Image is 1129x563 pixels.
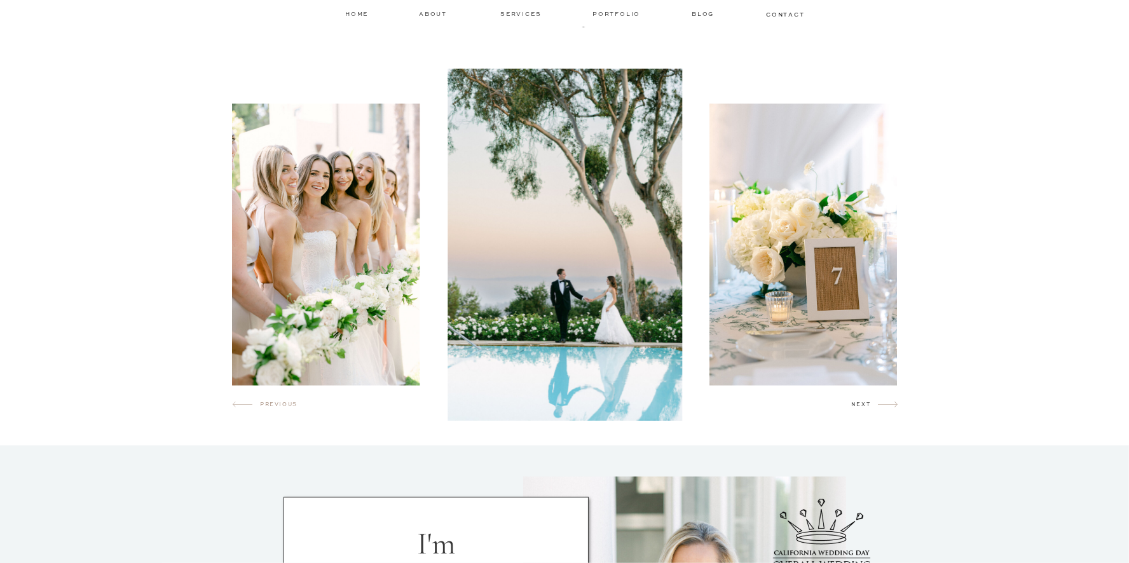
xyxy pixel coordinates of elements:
[766,10,803,18] a: contact
[362,526,510,557] p: I'm [PERSON_NAME]
[692,10,717,18] a: Blog
[851,400,878,413] h2: next
[592,10,643,18] a: Portfolio
[500,10,543,18] a: services
[419,10,451,18] a: about
[260,400,301,410] h2: previous
[345,10,369,18] a: home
